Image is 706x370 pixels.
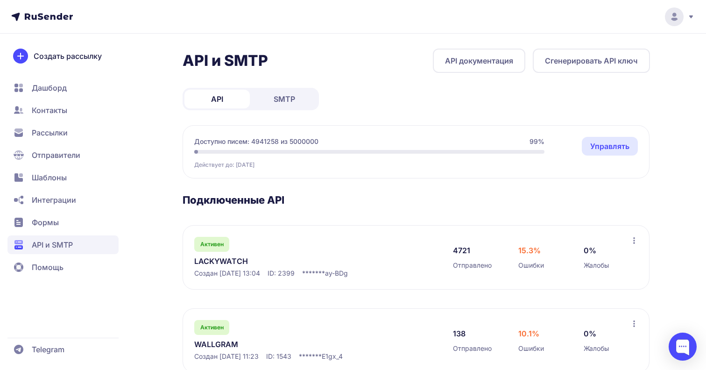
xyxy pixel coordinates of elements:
[194,269,260,278] span: Создан [DATE] 13:04
[584,261,609,270] span: Жалобы
[184,90,250,108] a: API
[194,137,318,146] span: Доступно писем: 4941258 из 5000000
[32,82,67,93] span: Дашборд
[34,50,102,62] span: Создать рассылку
[518,328,539,339] span: 10.1%
[433,49,525,73] a: API документация
[194,256,386,267] a: LACKYWATCH
[582,137,638,156] a: Управлять
[268,269,295,278] span: ID: 2399
[266,352,291,361] span: ID: 1543
[32,217,59,228] span: Формы
[32,194,76,206] span: Интеграции
[32,262,64,273] span: Помощь
[194,339,386,350] a: WALLGRAM
[183,193,650,206] h3: Подключенные API
[453,245,470,256] span: 4721
[200,324,224,331] span: Активен
[200,241,224,248] span: Активен
[518,344,544,353] span: Ошибки
[533,49,650,73] button: Сгенерировать API ключ
[518,261,544,270] span: Ошибки
[32,344,64,355] span: Telegram
[584,344,609,353] span: Жалобы
[453,328,466,339] span: 138
[325,269,348,278] span: ay-BDg
[194,352,259,361] span: Создан [DATE] 11:23
[529,137,544,146] span: 99%
[584,328,596,339] span: 0%
[453,261,492,270] span: Отправлено
[32,149,80,161] span: Отправители
[252,90,317,108] a: SMTP
[32,127,68,138] span: Рассылки
[32,105,67,116] span: Контакты
[584,245,596,256] span: 0%
[518,245,541,256] span: 15.3%
[32,239,73,250] span: API и SMTP
[7,340,119,359] a: Telegram
[453,344,492,353] span: Отправлено
[194,161,254,169] span: Действует до: [DATE]
[274,93,295,105] span: SMTP
[32,172,67,183] span: Шаблоны
[211,93,223,105] span: API
[322,352,343,361] span: E1gx_4
[183,51,268,70] h2: API и SMTP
